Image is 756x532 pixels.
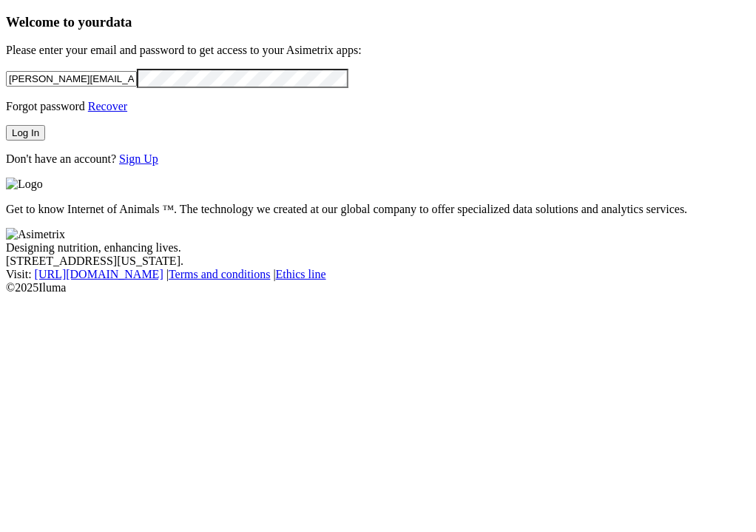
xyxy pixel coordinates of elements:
[6,281,750,294] div: © 2025 Iluma
[169,268,271,280] a: Terms and conditions
[88,100,127,112] a: Recover
[6,203,750,216] p: Get to know Internet of Animals ™. The technology we created at our global company to offer speci...
[6,71,137,87] input: Your email
[6,125,45,141] button: Log In
[35,268,163,280] a: [URL][DOMAIN_NAME]
[6,152,750,166] p: Don't have an account?
[276,268,326,280] a: Ethics line
[6,268,750,281] div: Visit : | |
[6,255,750,268] div: [STREET_ADDRESS][US_STATE].
[6,228,65,241] img: Asimetrix
[119,152,158,165] a: Sign Up
[6,178,43,191] img: Logo
[106,14,132,30] span: data
[6,44,750,57] p: Please enter your email and password to get access to your Asimetrix apps:
[6,14,750,30] h3: Welcome to your
[6,100,750,113] p: Forgot password
[6,241,750,255] div: Designing nutrition, enhancing lives.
